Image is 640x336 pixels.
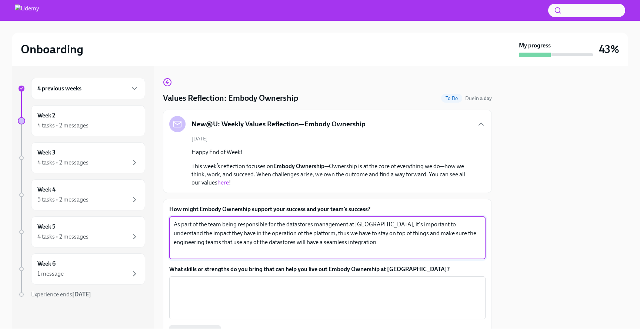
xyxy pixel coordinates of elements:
h5: New@U: Weekly Values Reflection—Embody Ownership [191,119,366,129]
strong: My progress [519,41,551,50]
h3: 43% [599,43,619,56]
span: Experience ends [31,291,91,298]
h6: Week 2 [37,112,55,120]
strong: Embody Ownership [273,163,324,170]
img: Udemy [15,4,39,16]
a: Week 45 tasks • 2 messages [18,179,145,210]
span: To Do [441,96,462,101]
h6: Week 4 [37,186,56,194]
a: Week 61 message [18,253,145,285]
span: September 21st, 2025 10:00 [465,95,492,102]
h6: Week 6 [37,260,56,268]
a: Week 34 tasks • 2 messages [18,142,145,173]
a: Week 24 tasks • 2 messages [18,105,145,136]
h6: Week 5 [37,223,56,231]
div: 4 tasks • 2 messages [37,122,89,130]
div: 4 tasks • 2 messages [37,233,89,241]
h2: Onboarding [21,42,83,57]
a: here [217,179,229,186]
strong: in a day [474,95,492,102]
label: What skills or strengths do you bring that can help you live out Embody Ownership at [GEOGRAPHIC_... [169,265,486,273]
p: Happy End of Week! [191,148,474,156]
div: 1 message [37,270,64,278]
div: 5 tasks • 2 messages [37,196,89,204]
h4: Values Reflection: Embody Ownership [163,93,298,104]
h6: 4 previous weeks [37,84,81,93]
p: This week’s reflection focuses on —Ownership is at the core of everything we do—how we think, wor... [191,162,474,187]
h6: Week 3 [37,149,56,157]
span: [DATE] [191,135,208,142]
a: Week 54 tasks • 2 messages [18,216,145,247]
div: 4 previous weeks [31,78,145,99]
textarea: As part of the team being responsible for the datastores management at [GEOGRAPHIC_DATA], it's im... [174,220,481,256]
strong: [DATE] [72,291,91,298]
div: 4 tasks • 2 messages [37,159,89,167]
span: Due [465,95,492,102]
label: How might Embody Ownership support your success and your team’s success? [169,205,486,213]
